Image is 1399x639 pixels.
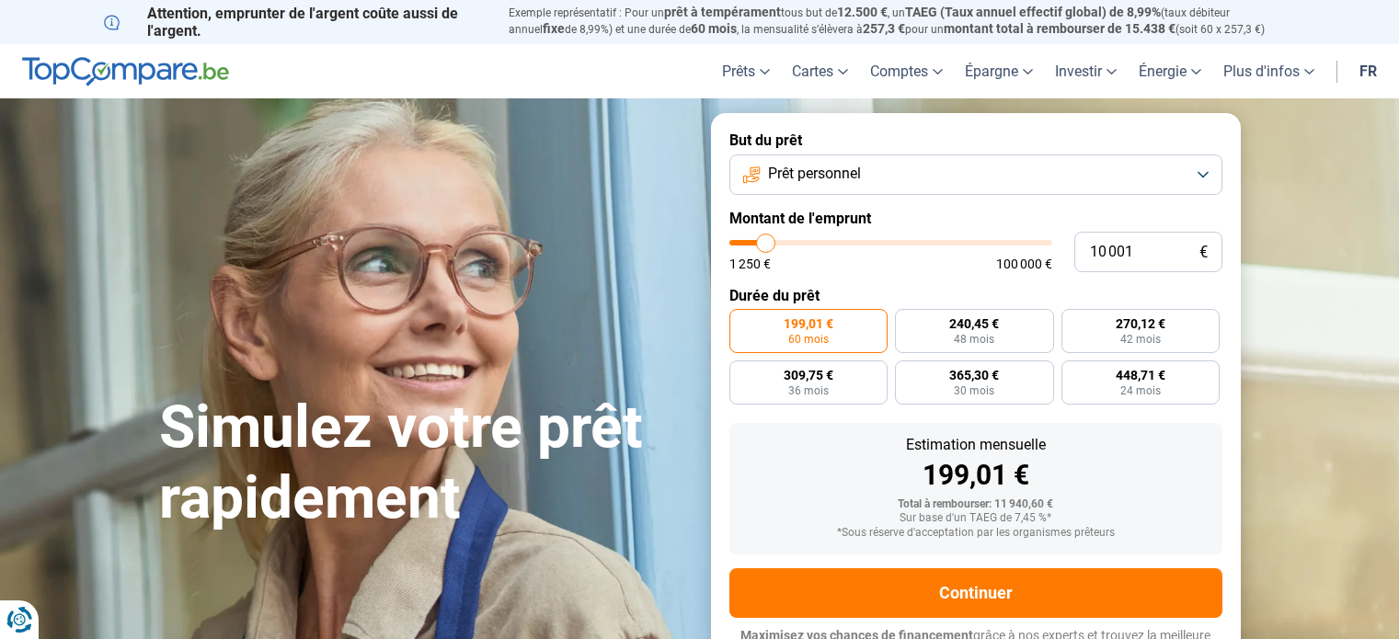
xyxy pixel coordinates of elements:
[729,287,1222,304] label: Durée du prêt
[788,385,829,396] span: 36 mois
[729,257,771,270] span: 1 250 €
[859,44,954,98] a: Comptes
[22,57,229,86] img: TopCompare
[905,5,1161,19] span: TAEG (Taux annuel effectif global) de 8,99%
[744,498,1208,511] div: Total à rembourser: 11 940,60 €
[837,5,888,19] span: 12.500 €
[691,21,737,36] span: 60 mois
[729,131,1222,149] label: But du prêt
[159,393,689,534] h1: Simulez votre prêt rapidement
[954,44,1044,98] a: Épargne
[1044,44,1128,98] a: Investir
[1120,334,1161,345] span: 42 mois
[784,369,833,382] span: 309,75 €
[744,462,1208,489] div: 199,01 €
[996,257,1052,270] span: 100 000 €
[729,568,1222,618] button: Continuer
[1212,44,1325,98] a: Plus d'infos
[543,21,565,36] span: fixe
[949,369,999,382] span: 365,30 €
[768,164,861,184] span: Prêt personnel
[781,44,859,98] a: Cartes
[729,154,1222,195] button: Prêt personnel
[954,385,994,396] span: 30 mois
[949,317,999,330] span: 240,45 €
[509,5,1296,38] p: Exemple représentatif : Pour un tous but de , un (taux débiteur annuel de 8,99%) et une durée de ...
[744,438,1208,452] div: Estimation mensuelle
[1128,44,1212,98] a: Énergie
[1116,317,1165,330] span: 270,12 €
[784,317,833,330] span: 199,01 €
[788,334,829,345] span: 60 mois
[744,512,1208,525] div: Sur base d'un TAEG de 7,45 %*
[863,21,905,36] span: 257,3 €
[1348,44,1388,98] a: fr
[944,21,1175,36] span: montant total à rembourser de 15.438 €
[954,334,994,345] span: 48 mois
[664,5,781,19] span: prêt à tempérament
[1120,385,1161,396] span: 24 mois
[1116,369,1165,382] span: 448,71 €
[104,5,487,40] p: Attention, emprunter de l'argent coûte aussi de l'argent.
[1199,245,1208,260] span: €
[729,210,1222,227] label: Montant de l'emprunt
[744,527,1208,540] div: *Sous réserve d'acceptation par les organismes prêteurs
[711,44,781,98] a: Prêts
